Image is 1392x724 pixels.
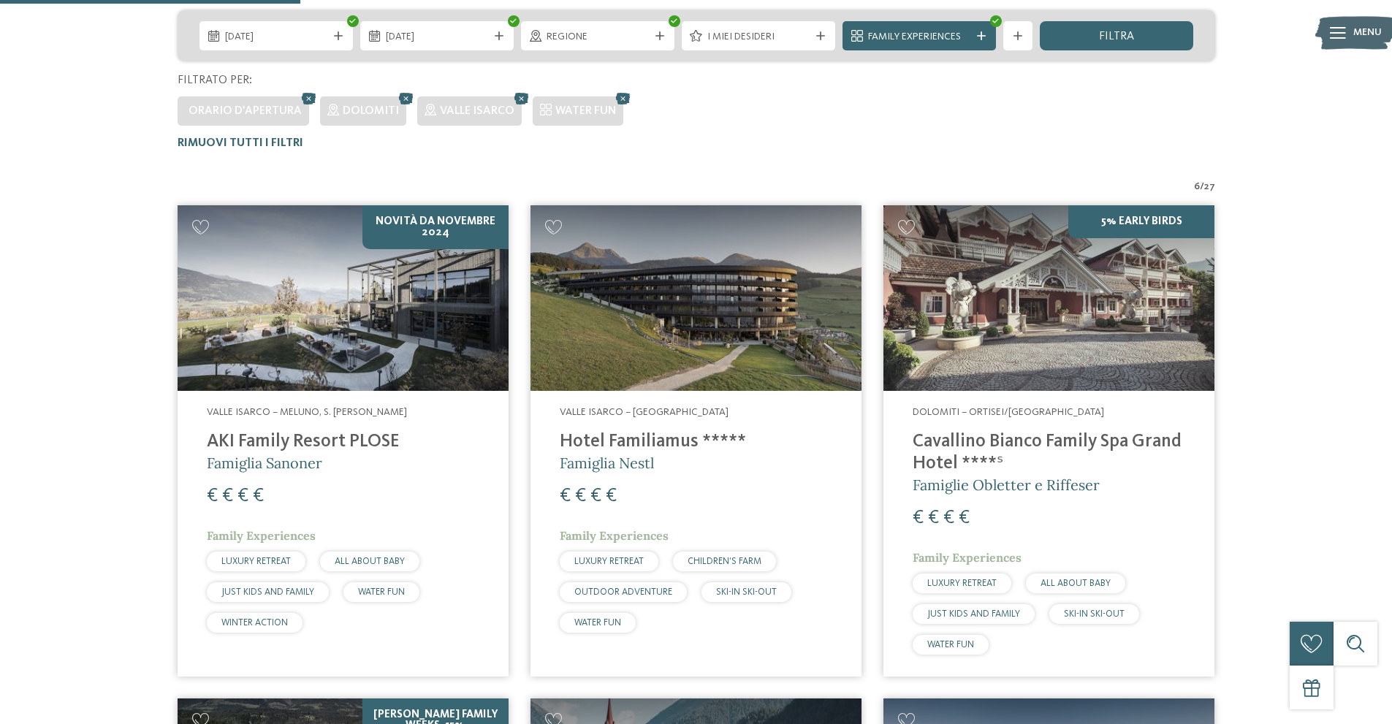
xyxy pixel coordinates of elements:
[178,205,509,677] a: Cercate un hotel per famiglie? Qui troverete solo i migliori! NOVITÀ da novembre 2024 Valle Isarc...
[927,579,997,588] span: LUXURY RETREAT
[560,454,654,472] span: Famiglia Nestl
[688,557,761,566] span: CHILDREN’S FARM
[207,454,322,472] span: Famiglia Sanoner
[207,528,316,543] span: Family Experiences
[574,618,621,628] span: WATER FUN
[207,431,479,453] h4: AKI Family Resort PLOSE
[386,30,488,45] span: [DATE]
[530,205,862,392] img: Cercate un hotel per famiglie? Qui troverete solo i migliori!
[868,30,970,45] span: Family Experiences
[1099,31,1134,42] span: filtra
[221,618,288,628] span: WINTER ACTION
[574,587,672,597] span: OUTDOOR ADVENTURE
[1200,180,1204,194] span: /
[913,550,1022,565] span: Family Experiences
[707,30,810,45] span: I miei desideri
[221,557,291,566] span: LUXURY RETREAT
[560,407,729,417] span: Valle Isarco – [GEOGRAPHIC_DATA]
[1041,579,1111,588] span: ALL ABOUT BABY
[547,30,649,45] span: Regione
[343,105,399,117] span: Dolomiti
[555,105,616,117] span: WATER FUN
[358,587,405,597] span: WATER FUN
[178,75,252,86] span: Filtrato per:
[927,609,1020,619] span: JUST KIDS AND FAMILY
[574,557,644,566] span: LUXURY RETREAT
[606,487,617,506] span: €
[530,205,862,677] a: Cercate un hotel per famiglie? Qui troverete solo i migliori! Valle Isarco – [GEOGRAPHIC_DATA] Ho...
[913,407,1104,417] span: Dolomiti – Ortisei/[GEOGRAPHIC_DATA]
[253,487,264,506] span: €
[207,407,407,417] span: Valle Isarco – Meluno, S. [PERSON_NAME]
[913,431,1185,475] h4: Cavallino Bianco Family Spa Grand Hotel ****ˢ
[959,508,970,527] span: €
[883,205,1214,677] a: Cercate un hotel per famiglie? Qui troverete solo i migliori! 5% Early Birds Dolomiti – Ortisei/[...
[178,205,509,392] img: Cercate un hotel per famiglie? Qui troverete solo i migliori!
[560,528,669,543] span: Family Experiences
[1204,180,1215,194] span: 27
[560,487,571,506] span: €
[913,508,924,527] span: €
[207,487,218,506] span: €
[222,487,233,506] span: €
[927,640,974,649] span: WATER FUN
[913,476,1100,494] span: Famiglie Obletter e Riffeser
[943,508,954,527] span: €
[716,587,777,597] span: SKI-IN SKI-OUT
[237,487,248,506] span: €
[221,587,314,597] span: JUST KIDS AND FAMILY
[178,137,303,149] span: Rimuovi tutti i filtri
[883,205,1214,392] img: Family Spa Grand Hotel Cavallino Bianco ****ˢ
[335,557,405,566] span: ALL ABOUT BABY
[225,30,327,45] span: [DATE]
[189,105,302,117] span: Orario d'apertura
[1194,180,1200,194] span: 6
[575,487,586,506] span: €
[590,487,601,506] span: €
[440,105,514,117] span: Valle Isarco
[1064,609,1125,619] span: SKI-IN SKI-OUT
[928,508,939,527] span: €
